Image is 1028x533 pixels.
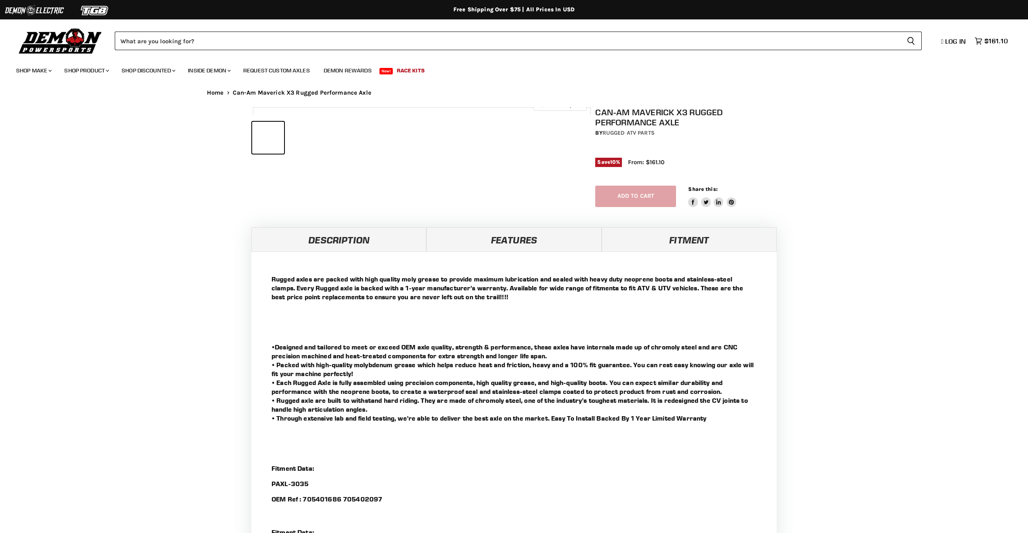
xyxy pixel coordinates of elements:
a: Demon Rewards [318,62,378,79]
nav: Breadcrumbs [191,89,837,96]
a: Home [207,89,224,96]
p: Rugged axles are packed with high quality moly grease to provide maximum lubrication and sealed w... [272,275,756,301]
input: Search [115,32,900,50]
button: Search [900,32,922,50]
div: Free Shipping Over $75 | All Prices In USD [191,6,837,13]
img: Demon Electric Logo 2 [4,3,65,18]
a: Request Custom Axles [237,62,316,79]
span: Share this: [688,186,717,192]
a: Rugged ATV Parts [602,129,655,136]
span: 10 [610,159,616,165]
p: Fitment Data: [272,464,756,473]
span: Click to expand [537,102,582,108]
a: Shop Make [10,62,57,79]
a: Features [426,227,601,252]
div: by [595,129,779,137]
a: Race Kits [391,62,431,79]
p: OEM Ref : 705401686 705402097 [272,495,756,503]
a: Log in [937,38,971,45]
span: Save % [595,158,622,167]
a: Shop Product [58,62,114,79]
p: PAXL-3035 [272,479,756,488]
img: Demon Powersports [16,26,105,55]
form: Product [115,32,922,50]
button: IMAGE thumbnail [252,122,284,154]
a: Fitment [602,227,777,252]
span: $161.10 [984,37,1008,45]
a: Inside Demon [182,62,236,79]
img: TGB Logo 2 [65,3,125,18]
ul: Main menu [10,59,1006,79]
p: •Designed and tailored to meet or exceed OEM axle quality, strength & performance, these axles ha... [272,343,756,423]
a: $161.10 [971,35,1012,47]
aside: Share this: [688,186,736,207]
h1: Can-Am Maverick X3 Rugged Performance Axle [595,107,779,127]
span: New! [379,68,393,74]
span: From: $161.10 [628,159,664,166]
span: Log in [945,37,966,45]
a: Description [251,227,426,252]
span: Can-Am Maverick X3 Rugged Performance Axle [233,89,371,96]
a: Shop Discounted [116,62,180,79]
